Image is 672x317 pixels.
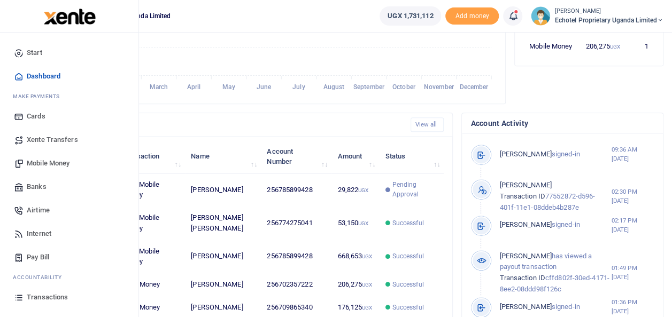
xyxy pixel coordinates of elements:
[362,253,372,259] small: UGX
[331,140,379,173] th: Amount: activate to sort column ascending
[9,199,130,222] a: Airtime
[9,65,130,88] a: Dashboard
[388,11,433,21] span: UGX 1,731,112
[116,273,185,296] td: Airtel Money
[261,173,331,207] td: 256785899428
[499,274,545,282] span: Transaction ID
[9,152,130,175] a: Mobile Money
[499,303,551,311] span: [PERSON_NAME]
[610,44,620,50] small: UGX
[331,240,379,273] td: 668,653
[27,181,47,192] span: Banks
[185,273,261,296] td: [PERSON_NAME]
[531,6,550,26] img: profile-user
[9,222,130,245] a: Internet
[379,140,444,173] th: Status: activate to sort column ascending
[27,292,68,303] span: Transactions
[9,105,130,128] a: Cards
[579,35,627,57] td: 206,275
[185,207,261,240] td: [PERSON_NAME] [PERSON_NAME]
[523,35,579,57] td: Mobile Money
[499,219,611,231] p: signed-in
[531,6,663,26] a: profile-user [PERSON_NAME] Echotel Proprietary Uganda Limited
[392,280,424,289] span: Successful
[424,83,454,91] tspan: November
[27,134,78,145] span: Xente Transfers
[9,41,130,65] a: Start
[612,216,654,234] small: 02:17 PM [DATE]
[27,47,42,58] span: Start
[9,286,130,309] a: Transactions
[150,83,168,91] tspan: March
[27,71,60,82] span: Dashboard
[353,83,385,91] tspan: September
[499,180,611,213] p: 77552872-d596-401f-11e1-08ddeb4b287e
[185,240,261,273] td: [PERSON_NAME]
[612,187,654,205] small: 02:30 PM [DATE]
[392,251,424,261] span: Successful
[375,6,445,26] li: Wallet ballance
[392,180,438,199] span: Pending Approval
[411,117,444,132] a: View all
[445,7,499,25] span: Add money
[261,140,331,173] th: Account Number: activate to sort column ascending
[554,15,663,25] span: Echotel Proprietary Uganda Limited
[185,173,261,207] td: [PERSON_NAME]
[261,273,331,296] td: 256702357222
[261,207,331,240] td: 256774275041
[9,175,130,199] a: Banks
[499,251,611,295] p: has viewed a payout transaction cffd802f-30ed-4171-8ee2-08ddd98f126c
[499,150,551,158] span: [PERSON_NAME]
[499,252,551,260] span: [PERSON_NAME]
[323,83,345,91] tspan: August
[27,228,51,239] span: Internet
[392,83,416,91] tspan: October
[459,83,489,91] tspan: December
[9,245,130,269] a: Pay Bill
[470,117,654,129] h4: Account Activity
[392,303,424,312] span: Successful
[554,7,663,16] small: [PERSON_NAME]
[362,282,372,288] small: UGX
[18,92,60,100] span: ake Payments
[626,35,654,57] td: 1
[27,111,45,122] span: Cards
[261,240,331,273] td: 256785899428
[27,158,69,169] span: Mobile Money
[612,145,654,163] small: 09:36 AM [DATE]
[612,298,654,316] small: 01:36 PM [DATE]
[116,240,185,273] td: MTN Mobile Money
[331,207,379,240] td: 53,150
[499,149,611,160] p: signed-in
[50,119,402,131] h4: Recent Transactions
[185,140,261,173] th: Name: activate to sort column ascending
[187,83,201,91] tspan: April
[358,220,368,226] small: UGX
[9,128,130,152] a: Xente Transfers
[116,207,185,240] td: MTN Mobile Money
[21,273,61,281] span: countability
[445,11,499,19] a: Add money
[116,140,185,173] th: Transaction: activate to sort column ascending
[380,6,441,26] a: UGX 1,731,112
[331,273,379,296] td: 206,275
[499,192,545,200] span: Transaction ID
[499,181,551,189] span: [PERSON_NAME]
[257,83,272,91] tspan: June
[392,218,424,228] span: Successful
[222,83,235,91] tspan: May
[9,269,130,286] li: Ac
[445,7,499,25] li: Toup your wallet
[331,173,379,207] td: 29,822
[43,12,96,20] a: logo-small logo-large logo-large
[499,220,551,228] span: [PERSON_NAME]
[499,302,611,313] p: signed-in
[27,205,50,216] span: Airtime
[9,88,130,105] li: M
[292,83,305,91] tspan: July
[116,173,185,207] td: MTN Mobile Money
[44,9,96,25] img: logo-large
[27,252,49,263] span: Pay Bill
[358,187,368,193] small: UGX
[612,264,654,282] small: 01:49 PM [DATE]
